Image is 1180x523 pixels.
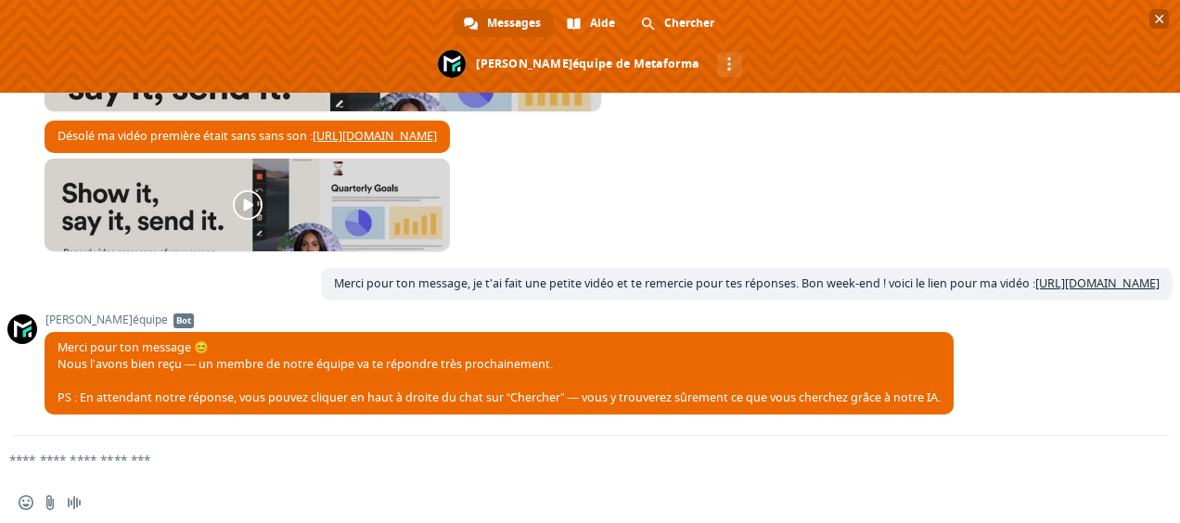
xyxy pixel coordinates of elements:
[717,52,742,77] div: Autres canaux
[334,275,1160,291] span: Merci pour ton message, je t'ai fait une petite vidéo et te remercie pour tes réponses. Bon week-...
[9,452,1111,468] textarea: Entrez votre message...
[1035,275,1160,291] a: [URL][DOMAIN_NAME]
[67,495,82,510] span: Message audio
[173,313,194,328] span: Bot
[487,9,541,37] span: Messages
[58,128,437,144] span: Désolé ma vidéo première était sans sans son :
[664,9,714,37] span: Chercher
[313,128,437,144] a: [URL][DOMAIN_NAME]
[58,339,941,405] span: Merci pour ton message 😊 Nous l’avons bien reçu — un membre de notre équipe va te répondre très p...
[19,495,33,510] span: Insérer un emoji
[556,9,628,37] div: Aide
[590,9,615,37] span: Aide
[1149,9,1169,29] span: Fermer le chat
[630,9,727,37] div: Chercher
[45,313,954,326] span: [PERSON_NAME]équipe
[453,9,554,37] div: Messages
[43,495,58,510] span: Envoyer un fichier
